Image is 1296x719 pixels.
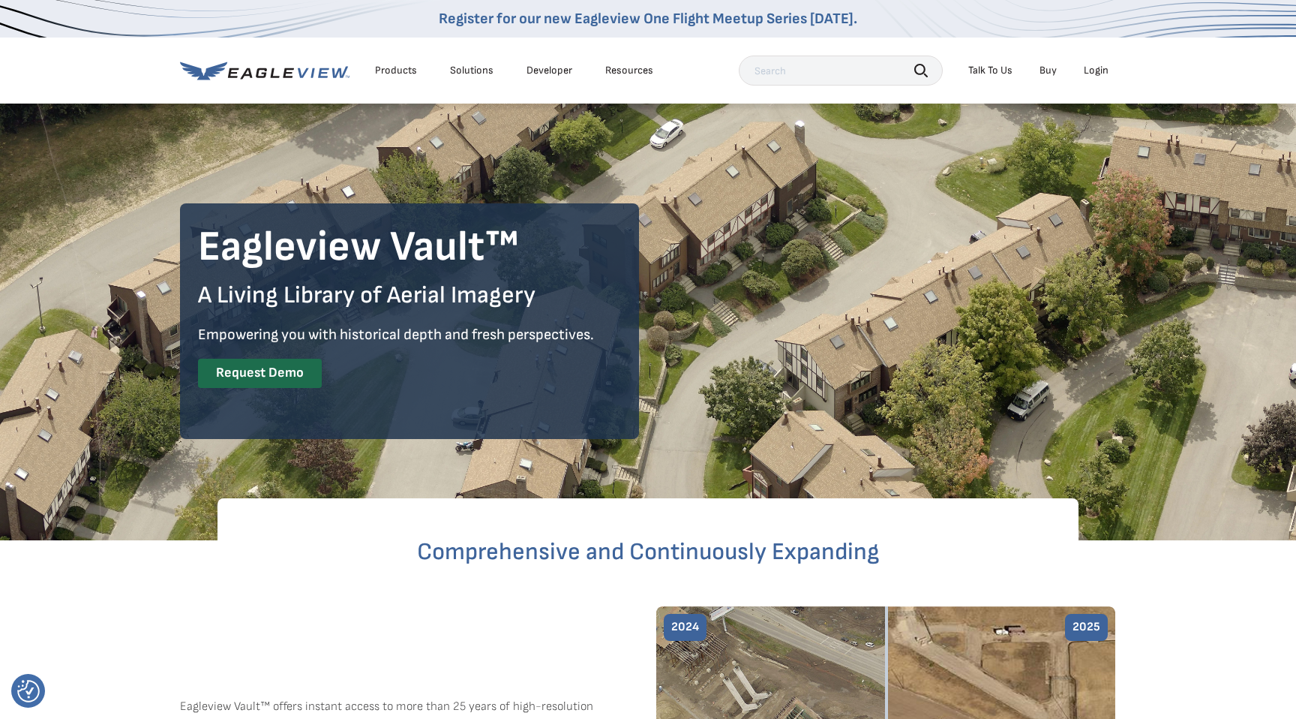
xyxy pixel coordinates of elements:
button: Consent Preferences [17,680,40,702]
a: Buy [1039,64,1057,77]
div: Login [1084,64,1108,77]
a: Developer [526,64,572,77]
h1: Eagleview Vault™ [198,221,621,274]
img: Revisit consent button [17,680,40,702]
div: Resources [605,64,653,77]
div: 2024 [664,614,706,641]
div: A Living Library of Aerial Imagery [198,281,621,311]
a: Register for our new Eagleview One Flight Meetup Series [DATE]. [439,10,857,28]
div: Products [375,64,417,77]
a: Request Demo [198,359,322,388]
div: Empowering you with historical depth and fresh perspectives. [198,323,621,347]
div: Talk To Us [968,64,1012,77]
h2: Comprehensive and Continuously Expanding [259,540,1036,564]
input: Search [739,56,943,86]
div: Solutions [450,64,493,77]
